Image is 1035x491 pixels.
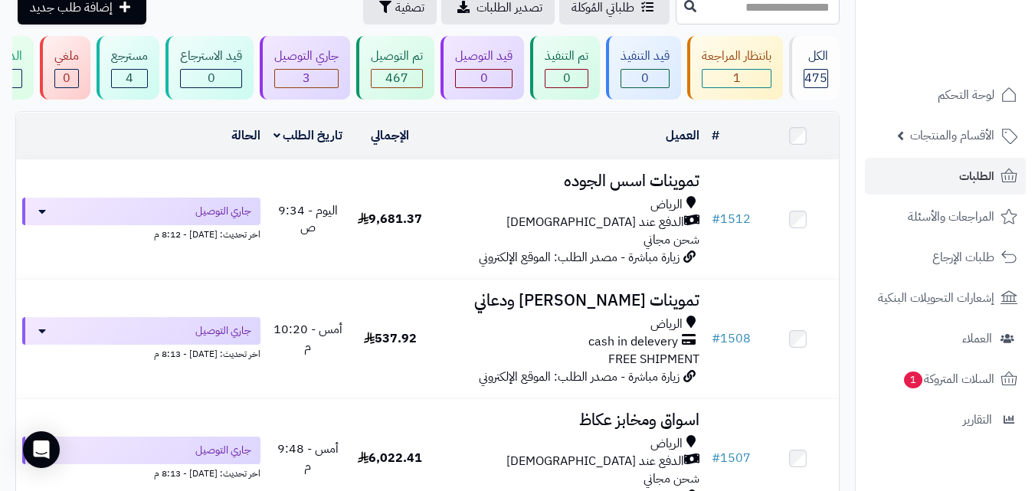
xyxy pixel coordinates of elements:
span: 0 [63,69,70,87]
span: طلبات الإرجاع [932,247,994,268]
div: تم التوصيل [371,47,423,65]
a: # [712,126,719,145]
span: السلات المتروكة [902,368,994,390]
h3: اسواق ومخابز عكاظ [437,411,699,429]
span: 0 [208,69,215,87]
span: جاري التوصيل [195,204,251,219]
span: 0 [641,69,649,87]
a: قيد الاسترجاع 0 [162,36,257,100]
div: اخر تحديث: [DATE] - 8:13 م [22,464,260,480]
a: قيد التنفيذ 0 [603,36,684,100]
a: قيد التوصيل 0 [437,36,527,100]
span: الرياض [650,316,683,333]
a: تم التوصيل 467 [353,36,437,100]
div: ملغي [54,47,79,65]
a: المراجعات والأسئلة [865,198,1026,235]
span: زيارة مباشرة - مصدر الطلب: الموقع الإلكتروني [479,368,680,386]
span: 1 [733,69,741,87]
div: 4 [112,70,147,87]
a: التقارير [865,401,1026,438]
span: # [712,449,720,467]
span: التقارير [963,409,992,430]
a: الحالة [231,126,260,145]
a: الإجمالي [371,126,409,145]
a: مسترجع 4 [93,36,162,100]
a: العملاء [865,320,1026,357]
div: الكل [804,47,828,65]
a: لوحة التحكم [865,77,1026,113]
span: الدفع عند [DEMOGRAPHIC_DATA] [506,453,684,470]
span: اليوم - 9:34 ص [278,201,338,237]
span: # [712,210,720,228]
span: 4 [126,69,133,87]
span: جاري التوصيل [195,323,251,339]
span: الأقسام والمنتجات [910,125,994,146]
span: cash in delevery [588,333,678,351]
span: 537.92 [364,329,417,348]
a: إشعارات التحويلات البنكية [865,280,1026,316]
span: جاري التوصيل [195,443,251,458]
a: #1512 [712,210,751,228]
span: أمس - 9:48 م [277,440,339,476]
span: شحن مجاني [644,231,699,249]
span: العملاء [962,328,992,349]
img: logo-2.png [931,39,1020,71]
span: 467 [385,69,408,87]
div: قيد التنفيذ [621,47,670,65]
div: قيد الاسترجاع [180,47,242,65]
div: 0 [545,70,588,87]
span: # [712,329,720,348]
span: أمس - 10:20 م [273,320,342,356]
span: لوحة التحكم [938,84,994,106]
span: شحن مجاني [644,470,699,488]
a: الطلبات [865,158,1026,195]
span: 0 [563,69,571,87]
span: إشعارات التحويلات البنكية [878,287,994,309]
div: 1 [703,70,771,87]
div: Open Intercom Messenger [23,431,60,468]
div: اخر تحديث: [DATE] - 8:12 م [22,225,260,241]
div: 467 [372,70,422,87]
span: الطلبات [959,165,994,187]
div: 0 [55,70,78,87]
a: الكل475 [786,36,843,100]
a: بانتظار المراجعة 1 [684,36,786,100]
h3: تموينات اسس الجوده [437,172,699,190]
div: 3 [275,70,338,87]
span: 9,681.37 [358,210,422,228]
span: FREE SHIPMENT [608,350,699,368]
span: المراجعات والأسئلة [908,206,994,227]
div: اخر تحديث: [DATE] - 8:13 م [22,345,260,361]
h3: تموينات [PERSON_NAME] ودعاني [437,292,699,309]
div: 0 [181,70,241,87]
span: 0 [480,69,488,87]
a: تم التنفيذ 0 [527,36,603,100]
span: 3 [303,69,310,87]
div: تم التنفيذ [545,47,588,65]
a: العميل [666,126,699,145]
div: بانتظار المراجعة [702,47,771,65]
div: جاري التوصيل [274,47,339,65]
div: 0 [456,70,512,87]
a: تاريخ الطلب [273,126,343,145]
div: مسترجع [111,47,148,65]
span: الدفع عند [DEMOGRAPHIC_DATA] [506,214,684,231]
span: الرياض [650,196,683,214]
a: #1508 [712,329,751,348]
a: #1507 [712,449,751,467]
span: 475 [804,69,827,87]
span: زيارة مباشرة - مصدر الطلب: الموقع الإلكتروني [479,248,680,267]
a: السلات المتروكة1 [865,361,1026,398]
a: ملغي 0 [37,36,93,100]
a: طلبات الإرجاع [865,239,1026,276]
span: 1 [904,372,922,388]
div: 0 [621,70,669,87]
div: قيد التوصيل [455,47,513,65]
span: 6,022.41 [358,449,422,467]
span: الرياض [650,435,683,453]
a: جاري التوصيل 3 [257,36,353,100]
